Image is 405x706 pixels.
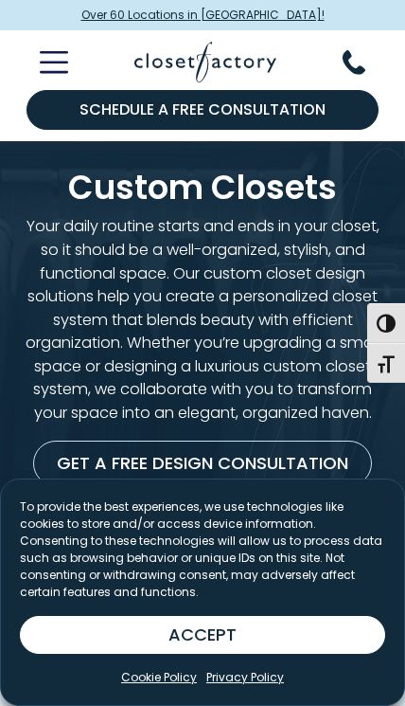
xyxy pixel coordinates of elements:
a: Schedule a Free Consultation [26,90,379,130]
span: Over 60 Locations in [GEOGRAPHIC_DATA]! [81,7,325,24]
a: Get a Free Design Consultation [33,441,372,486]
p: To provide the best experiences, we use technologies like cookies to store and/or access device i... [20,498,385,601]
a: Cookie Policy [121,669,197,686]
h1: Custom Closets [17,172,388,204]
button: ACCEPT [20,616,385,654]
a: Privacy Policy [206,669,284,686]
button: Toggle High Contrast [367,303,405,343]
img: Closet Factory Logo [134,42,276,82]
button: Toggle Font size [367,343,405,383]
button: Phone Number [343,50,388,75]
button: Toggle Mobile Menu [17,51,68,74]
p: Your daily routine starts and ends in your closet, so it should be a well-organized, stylish, and... [17,215,388,425]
